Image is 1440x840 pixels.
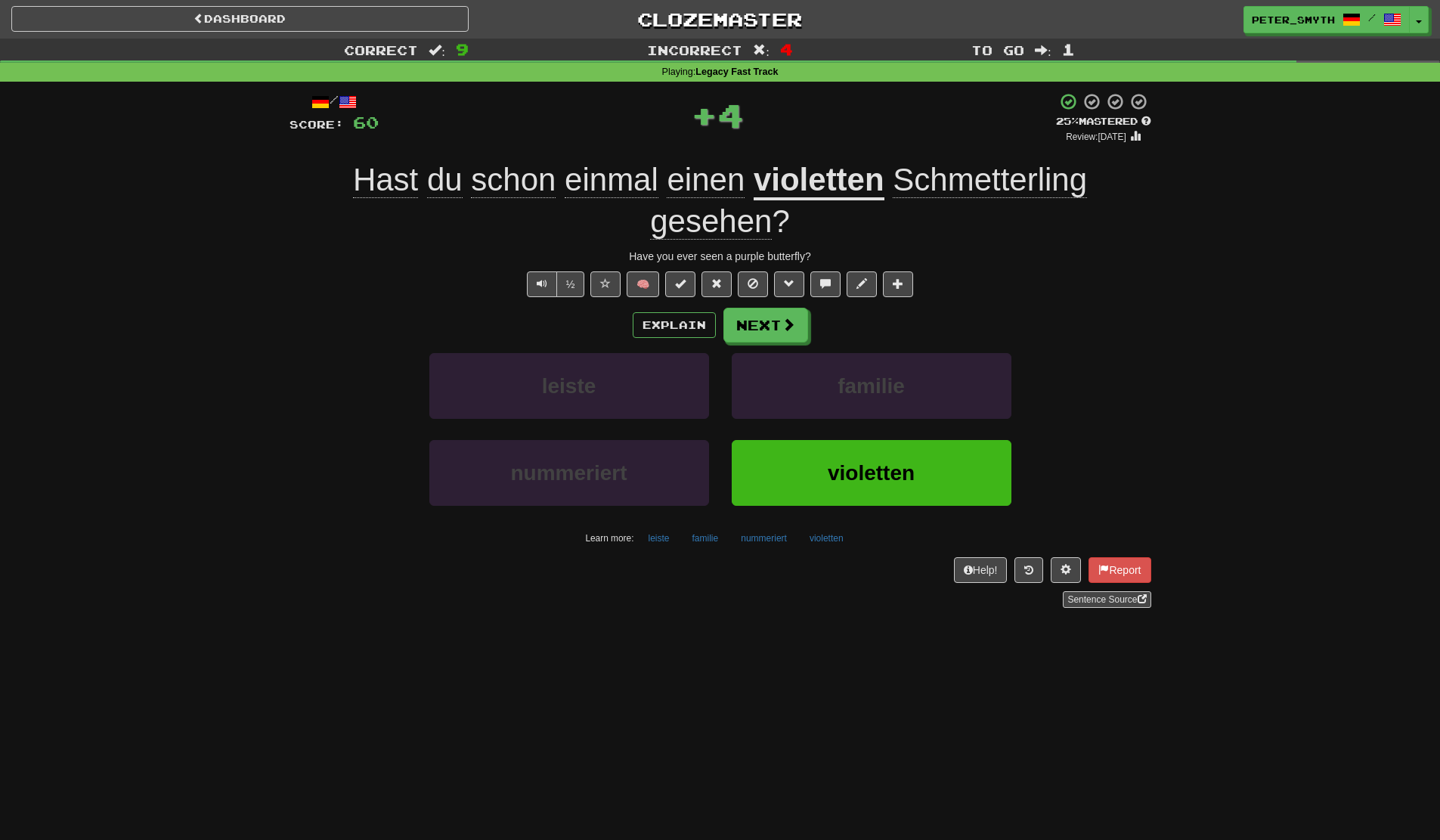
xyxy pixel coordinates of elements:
[429,353,709,419] button: leiste
[665,271,695,297] button: Set this sentence to 100% Mastered (alt+m)
[471,162,556,198] span: schon
[1063,591,1150,608] a: Sentence Source
[732,527,795,550] button: nummeriert
[524,271,585,297] div: Text-to-speech controls
[429,440,709,506] button: nummeriert
[1089,557,1150,583] button: Report
[456,40,469,58] span: 9
[491,6,949,33] a: Clozemaster
[633,312,716,338] button: Explain
[732,440,1011,506] button: violetten
[1014,557,1043,583] button: Round history (alt+y)
[893,162,1087,198] span: Schmetterling
[684,527,727,550] button: familie
[701,271,732,297] button: Reset to 0% Mastered (alt+r)
[556,271,585,297] button: ½
[290,249,1151,264] div: Have you ever seen a purple butterfly?
[838,374,905,398] span: familie
[753,44,770,57] span: :
[883,271,913,297] button: Add to collection (alt+a)
[667,162,745,198] span: einen
[11,6,469,32] a: Dashboard
[1056,115,1079,127] span: 25 %
[971,42,1024,57] span: To go
[565,162,658,198] span: einmal
[427,162,463,198] span: du
[717,96,744,134] span: 4
[780,40,793,58] span: 4
[650,203,772,240] span: gesehen
[1252,13,1335,26] span: Peter_Smyth
[954,557,1008,583] button: Help!
[290,92,379,111] div: /
[828,461,915,485] span: violetten
[847,271,877,297] button: Edit sentence (alt+d)
[585,533,633,544] small: Learn more:
[344,42,418,57] span: Correct
[810,271,841,297] button: Discuss sentence (alt+u)
[754,162,884,200] u: violetten
[429,44,445,57] span: :
[723,308,808,343] button: Next
[738,271,768,297] button: Ignore sentence (alt+i)
[691,92,717,138] span: +
[353,113,379,132] span: 60
[290,118,344,131] span: Score:
[732,353,1011,419] button: familie
[801,527,852,550] button: violetten
[542,374,596,398] span: leiste
[527,271,557,297] button: Play sentence audio (ctl+space)
[774,271,804,297] button: Grammar (alt+g)
[650,162,1087,240] span: ?
[627,271,659,297] button: 🧠
[1056,115,1151,129] div: Mastered
[510,461,627,485] span: nummeriert
[1062,40,1075,58] span: 1
[647,42,742,57] span: Incorrect
[640,527,678,550] button: leiste
[590,271,621,297] button: Favorite sentence (alt+f)
[353,162,418,198] span: Hast
[1035,44,1051,57] span: :
[695,67,778,77] strong: Legacy Fast Track
[1368,12,1376,23] span: /
[1243,6,1410,33] a: Peter_Smyth /
[1066,132,1126,142] small: Review: [DATE]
